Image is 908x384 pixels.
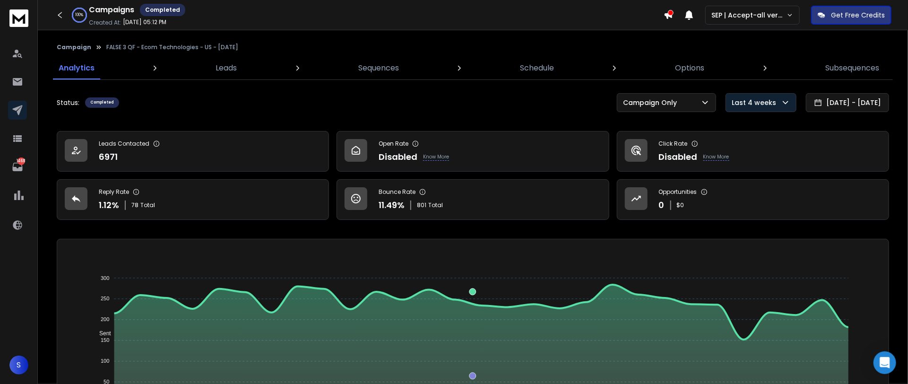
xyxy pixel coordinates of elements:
[140,4,185,16] div: Completed
[358,62,399,74] p: Sequences
[514,57,560,79] a: Schedule
[9,356,28,375] button: S
[131,201,138,209] span: 78
[711,10,787,20] p: SEP | Accept-all verifications
[85,97,119,108] div: Completed
[873,351,896,374] div: Open Intercom Messenger
[379,199,405,212] p: 11.49 %
[89,19,121,26] p: Created At:
[17,157,25,165] p: 1468
[106,44,238,51] p: FALSE 3 QF - Ecom Technologies - US - [DATE]
[76,12,84,18] p: 100 %
[831,10,885,20] p: Get Free Credits
[379,140,408,148] p: Open Rate
[101,275,109,281] tspan: 300
[101,317,109,323] tspan: 200
[379,188,415,196] p: Bounce Rate
[703,153,729,161] p: Know More
[89,4,134,16] h1: Campaigns
[820,57,885,79] a: Subsequences
[659,188,697,196] p: Opportunities
[140,201,155,209] span: Total
[210,57,242,79] a: Leads
[428,201,443,209] span: Total
[806,93,889,112] button: [DATE] - [DATE]
[732,98,780,107] p: Last 4 weeks
[99,150,118,164] p: 6971
[337,179,609,220] a: Bounce Rate11.49%801Total
[59,62,95,74] p: Analytics
[99,140,149,148] p: Leads Contacted
[811,6,891,25] button: Get Free Credits
[520,62,554,74] p: Schedule
[623,98,681,107] p: Campaign Only
[826,62,880,74] p: Subsequences
[677,201,684,209] p: $ 0
[57,98,79,107] p: Status:
[101,296,109,302] tspan: 250
[417,201,426,209] span: 801
[379,150,417,164] p: Disabled
[337,131,609,172] a: Open RateDisabledKnow More
[123,18,166,26] p: [DATE] 05:12 PM
[617,179,889,220] a: Opportunities0$0
[53,57,100,79] a: Analytics
[670,57,710,79] a: Options
[101,338,109,343] tspan: 150
[57,44,91,51] button: Campaign
[423,153,449,161] p: Know More
[659,140,688,148] p: Click Rate
[216,62,237,74] p: Leads
[659,199,665,212] p: 0
[353,57,405,79] a: Sequences
[99,199,119,212] p: 1.12 %
[92,330,111,337] span: Sent
[57,179,329,220] a: Reply Rate1.12%78Total
[9,9,28,27] img: logo
[659,150,698,164] p: Disabled
[99,188,129,196] p: Reply Rate
[101,358,109,364] tspan: 100
[57,131,329,172] a: Leads Contacted6971
[675,62,705,74] p: Options
[8,157,27,176] a: 1468
[617,131,889,172] a: Click RateDisabledKnow More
